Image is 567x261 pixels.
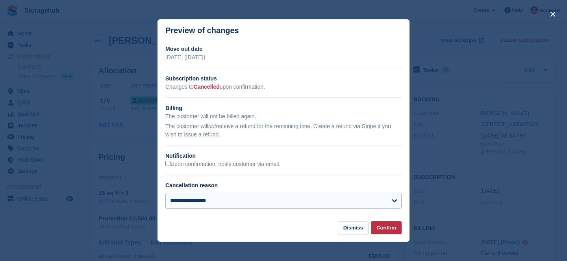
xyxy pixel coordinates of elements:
h2: Billing [165,104,402,112]
button: close [547,8,559,21]
span: Cancelled [194,84,220,90]
input: Upon confirmation, notify customer via email. [165,161,170,166]
button: Dismiss [338,221,369,234]
p: Preview of changes [165,26,239,35]
button: Confirm [371,221,402,234]
em: not [208,123,216,129]
h2: Notification [165,152,402,160]
p: The customer will not be billed again. [165,112,402,121]
p: [DATE] ([DATE]) [165,53,402,62]
p: Changes to upon confirmation. [165,83,402,91]
h2: Subscription status [165,75,402,83]
p: The customer will receive a refund for the remaining time. Create a refund via Stripe if you wish... [165,122,402,139]
label: Cancellation reason [165,182,218,188]
h2: Move out date [165,45,402,53]
label: Upon confirmation, notify customer via email. [165,161,280,168]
